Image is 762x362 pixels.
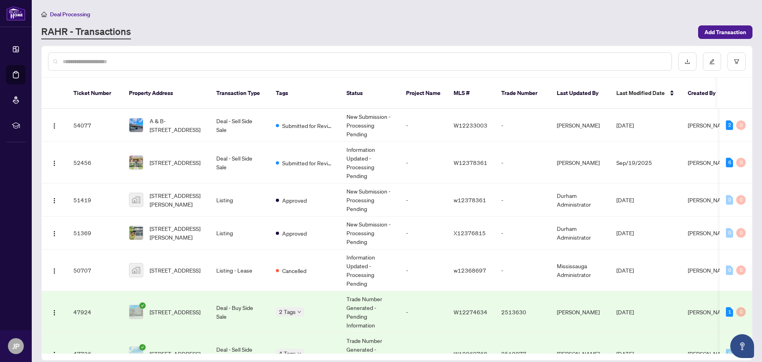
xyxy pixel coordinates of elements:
td: Listing [210,217,269,250]
td: Trade Number Generated - Pending Information [340,291,400,333]
td: - [400,217,447,250]
th: Tags [269,78,340,109]
span: filter [734,59,739,64]
div: 0 [736,158,746,167]
span: Submitted for Review [282,159,334,167]
span: Submitted for Review [282,121,334,130]
span: download [685,59,690,64]
td: Mississauga Administrator [550,250,610,291]
img: Logo [51,197,58,204]
div: 0 [736,195,746,205]
span: [STREET_ADDRESS][PERSON_NAME] [150,224,204,242]
span: down [297,310,301,314]
button: Open asap [730,334,754,358]
span: [PERSON_NAME] [688,308,731,316]
td: New Submission - Processing Pending [340,184,400,217]
span: A & B-[STREET_ADDRESS] [150,116,204,134]
span: [DATE] [616,350,634,357]
img: thumbnail-img [129,347,143,360]
td: [PERSON_NAME] [550,291,610,333]
button: Logo [48,194,61,206]
span: edit [709,59,715,64]
span: [DATE] [616,308,634,316]
span: [DATE] [616,267,634,274]
td: - [495,109,550,142]
img: Logo [51,268,58,274]
button: download [678,52,697,71]
button: Logo [48,226,61,239]
th: Transaction Type [210,78,269,109]
div: 0 [726,195,733,205]
td: 50707 [67,250,123,291]
img: thumbnail-img [129,118,143,132]
img: Logo [51,123,58,129]
span: down [297,352,301,356]
span: Approved [282,229,307,238]
td: Listing [210,184,269,217]
span: [PERSON_NAME] [688,267,731,274]
td: Durham Administrator [550,184,610,217]
span: check-circle [139,302,146,309]
img: thumbnail-img [129,193,143,207]
td: 52456 [67,142,123,184]
span: X12376815 [454,229,486,236]
div: 0 [736,307,746,317]
div: 2 [726,120,733,130]
div: 0 [726,349,733,358]
button: Logo [48,119,61,132]
span: w12368697 [454,267,486,274]
div: 0 [726,228,733,238]
button: filter [727,52,746,71]
td: Deal - Sell Side Sale [210,109,269,142]
div: 1 [726,307,733,317]
span: W12274634 [454,308,487,316]
th: Last Modified Date [610,78,681,109]
span: [STREET_ADDRESS] [150,266,200,275]
img: thumbnail-img [129,226,143,240]
td: - [400,250,447,291]
span: [STREET_ADDRESS][PERSON_NAME] [150,191,204,209]
span: Last Modified Date [616,89,665,97]
img: logo [6,6,25,21]
img: thumbnail-img [129,156,143,169]
td: Information Updated - Processing Pending [340,142,400,184]
span: Approved [282,196,307,205]
span: [STREET_ADDRESS] [150,158,200,167]
td: 47924 [67,291,123,333]
span: [DATE] [616,229,634,236]
button: Add Transaction [698,25,752,39]
span: check-circle [139,344,146,350]
td: 51369 [67,217,123,250]
div: 0 [736,228,746,238]
td: Deal - Buy Side Sale [210,291,269,333]
span: [PERSON_NAME] [688,159,731,166]
span: home [41,12,47,17]
img: thumbnail-img [129,263,143,277]
span: w12378361 [454,196,486,203]
td: Listing - Lease [210,250,269,291]
button: Logo [48,306,61,318]
span: Cancelled [282,266,306,275]
span: [STREET_ADDRESS] [150,349,200,358]
button: Logo [48,347,61,360]
img: Logo [51,230,58,237]
div: 0 [736,120,746,130]
th: Trade Number [495,78,550,109]
td: New Submission - Processing Pending [340,109,400,142]
span: Sep/19/2025 [616,159,652,166]
img: Logo [51,310,58,316]
td: Information Updated - Processing Pending [340,250,400,291]
span: 2 Tags [279,307,296,316]
span: [DATE] [616,122,634,129]
span: 4 Tags [279,349,296,358]
span: Add Transaction [704,26,746,39]
th: MLS # [447,78,495,109]
span: W12233003 [454,122,487,129]
a: RAHR - Transactions [41,25,131,39]
th: Created By [681,78,729,109]
th: Last Updated By [550,78,610,109]
td: Durham Administrator [550,217,610,250]
td: - [400,142,447,184]
span: [PERSON_NAME] [688,350,731,357]
div: 0 [736,265,746,275]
